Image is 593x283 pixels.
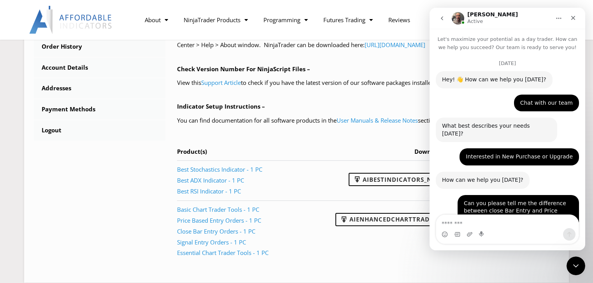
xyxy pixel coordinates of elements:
[256,11,316,29] a: Programming
[337,116,418,124] a: User Manuals & Release Notes
[430,8,585,250] iframe: Intercom live chat
[349,173,509,186] a: AIBestIndicators_NT8_[TECHNICAL_ID].zip
[137,11,460,29] nav: Menu
[34,58,165,78] a: Account Details
[177,102,265,110] b: Indicator Setup Instructions –
[177,77,560,88] p: View this to check if you have the latest version of our software packages installed.
[177,148,207,155] span: Product(s)
[177,249,268,257] a: Essential Chart Trader Tools - 1 PC
[177,206,259,213] a: Basic Chart Trader Tools - 1 PC
[177,165,262,173] a: Best Stochastics Indicator - 1 PC
[177,65,310,73] b: Check Version Number For NinjaScript Files –
[177,176,244,184] a: Best ADX Indicator - 1 PC
[34,99,165,120] a: Payment Methods
[381,11,418,29] a: Reviews
[177,216,261,224] a: Price Based Entry Orders - 1 PC
[177,187,241,195] a: Best RSI Indicator - 1 PC
[177,115,560,126] p: You can find documentation for all software products in the section of Members Area.
[177,227,255,235] a: Close Bar Entry Orders - 1 PC
[201,79,241,86] a: Support Article
[365,41,425,49] a: [URL][DOMAIN_NAME]
[414,148,444,155] span: Download
[29,6,113,34] img: LogoAI | Affordable Indicators – NinjaTrader
[316,11,381,29] a: Futures Trading
[177,238,246,246] a: Signal Entry Orders - 1 PC
[34,37,165,57] a: Order History
[177,29,560,51] p: We always recommend using the latest version of the NinjaTrader Desktop Application. You can see ...
[34,120,165,141] a: Logout
[567,257,585,275] iframe: Intercom live chat
[176,11,256,29] a: NinjaTrader Products
[137,11,176,29] a: About
[335,213,523,226] a: AIEnhancedChartTrader_NT8_[TECHNICAL_ID].zip
[34,78,165,98] a: Addresses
